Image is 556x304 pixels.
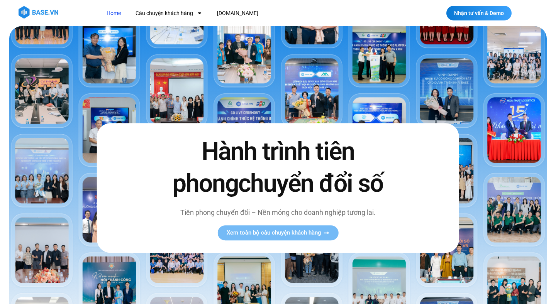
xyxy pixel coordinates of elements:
[227,230,321,236] span: Xem toàn bộ câu chuyện khách hàng
[101,6,127,20] a: Home
[211,6,264,20] a: [DOMAIN_NAME]
[446,6,512,20] a: Nhận tư vấn & Demo
[238,169,383,198] span: chuyển đổi số
[217,225,338,240] a: Xem toàn bộ câu chuyện khách hàng
[156,135,400,199] h2: Hành trình tiên phong
[130,6,208,20] a: Câu chuyện khách hàng
[156,207,400,218] p: Tiên phong chuyển đổi – Nền móng cho doanh nghiệp tương lai.
[101,6,397,20] nav: Menu
[454,10,504,16] span: Nhận tư vấn & Demo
